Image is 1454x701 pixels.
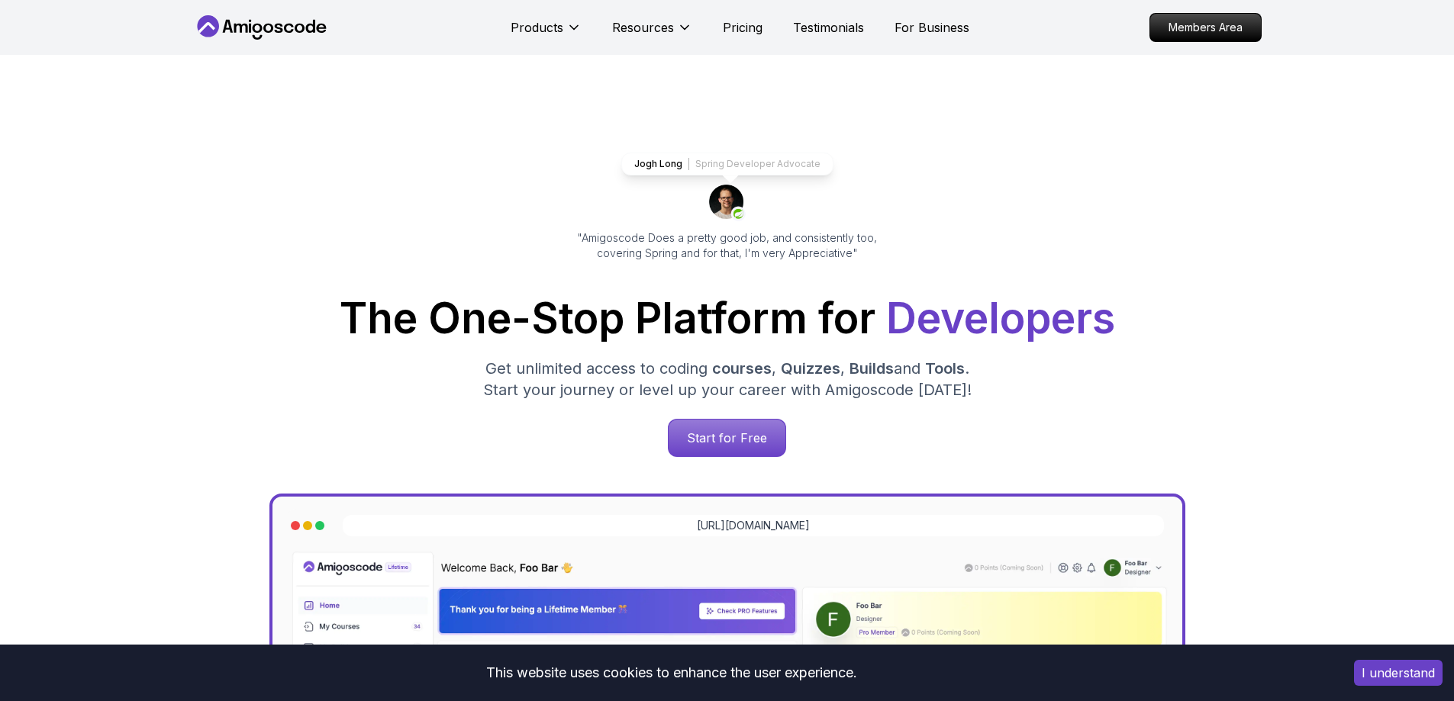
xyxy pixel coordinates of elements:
span: Quizzes [781,359,840,378]
a: Pricing [723,18,762,37]
p: "Amigoscode Does a pretty good job, and consistently too, covering Spring and for that, I'm very ... [556,230,898,261]
a: Members Area [1149,13,1262,42]
p: Products [511,18,563,37]
h1: The One-Stop Platform for [205,297,1249,339]
div: This website uses cookies to enhance the user experience. [11,656,1331,690]
img: josh long [709,185,746,221]
span: Developers [886,293,1115,343]
p: Jogh Long [634,158,682,170]
p: Resources [612,18,674,37]
a: For Business [895,18,969,37]
span: Builds [850,359,894,378]
button: Products [511,18,582,49]
p: Start for Free [669,420,785,456]
button: Resources [612,18,692,49]
p: Get unlimited access to coding , , and . Start your journey or level up your career with Amigosco... [471,358,984,400]
span: Tools [925,359,965,378]
span: courses [712,359,772,378]
a: [URL][DOMAIN_NAME] [697,518,810,533]
a: Testimonials [793,18,864,37]
p: Members Area [1150,14,1261,41]
button: Accept cookies [1354,660,1443,686]
a: Start for Free [668,419,786,457]
p: Spring Developer Advocate [695,158,820,170]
